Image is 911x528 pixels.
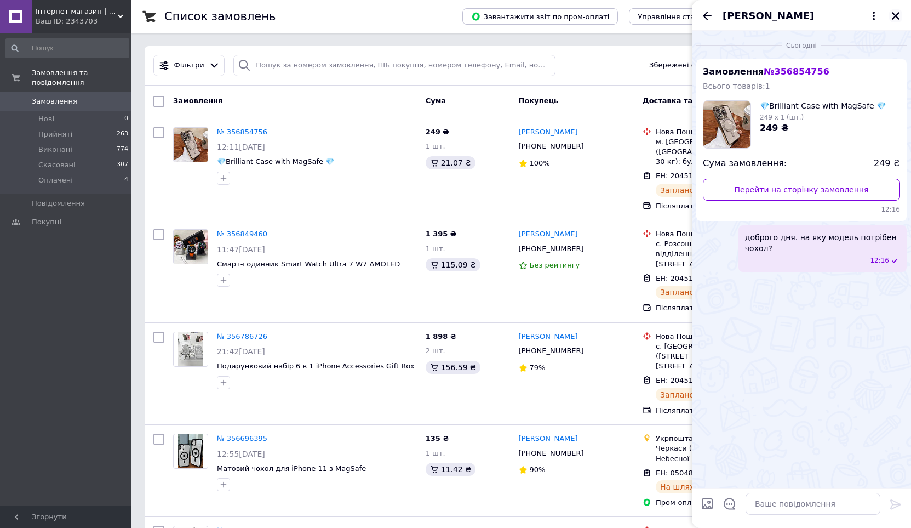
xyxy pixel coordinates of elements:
[638,13,721,21] span: Управління статусами
[217,464,366,473] a: Матовий чохол для iPhone 11 з MagSafe
[38,175,73,185] span: Оплачені
[656,229,783,239] div: Нова Пошта
[426,156,475,169] div: 21.07 ₴
[426,96,446,105] span: Cума
[703,82,770,90] span: Всього товарів: 1
[217,143,265,151] span: 12:11[DATE]
[696,39,907,50] div: 12.08.2025
[656,172,734,180] span: ЕН: 20451224965265
[656,406,783,416] div: Післяплата
[117,129,128,139] span: 263
[519,127,578,138] a: [PERSON_NAME]
[38,145,72,155] span: Виконані
[173,96,222,105] span: Замовлення
[124,114,128,124] span: 0
[217,362,414,370] a: Подарунковий набір 6 в 1 iPhone Accessories Gift Box
[656,286,718,299] div: Заплановано
[519,229,578,240] a: [PERSON_NAME]
[782,41,821,50] span: Сьогодні
[471,12,609,21] span: Завантажити звіт по пром-оплаті
[117,160,128,170] span: 307
[530,261,580,269] span: Без рейтингу
[426,245,445,253] span: 1 шт.
[519,434,578,444] a: [PERSON_NAME]
[656,376,734,384] span: ЕН: 20451224736592
[723,497,737,511] button: Відкрити шаблони відповідей
[517,344,586,358] div: [PHONE_NUMBER]
[530,159,550,167] span: 100%
[426,361,480,374] div: 156.59 ₴
[629,8,730,25] button: Управління статусами
[517,139,586,154] div: [PHONE_NUMBER]
[32,96,77,106] span: Замовлення
[870,256,889,265] span: 12:16 12.08.2025
[173,434,208,469] a: Фото товару
[426,463,475,476] div: 11.42 ₴
[760,100,886,111] span: 💎Brilliant Case with MagSafe 💎
[117,145,128,155] span: 774
[760,113,804,121] span: 249 x 1 (шт.)
[656,480,767,493] div: На шляху до одержувача
[174,230,208,264] img: Фото товару
[656,469,729,477] span: ЕН: 0504842005629
[530,465,546,474] span: 90%
[174,128,208,162] img: Фото товару
[217,230,267,238] a: № 356849460
[217,260,400,268] a: Смарт-годинник Smart Watch Ultra 7 W7 AMOLED
[656,388,718,401] div: Заплановано
[656,274,734,282] span: ЕН: 20451224890894
[217,332,267,340] a: № 356786726
[32,217,61,227] span: Покупці
[32,198,85,208] span: Повідомлення
[233,55,555,76] input: Пошук за номером замовлення, ПІБ покупця, номером телефону, Email, номером накладної
[703,205,900,214] span: 12:16 12.08.2025
[656,342,783,372] div: с. [GEOGRAPHIC_DATA] ([STREET_ADDRESS]: вул. [STREET_ADDRESS]
[656,303,783,313] div: Післяплата
[643,96,724,105] span: Доставка та оплата
[656,498,783,508] div: Пром-оплата
[703,157,787,170] span: Сума замовлення:
[38,129,72,139] span: Прийняті
[32,68,131,88] span: Замовлення та повідомлення
[656,137,783,167] div: м. [GEOGRAPHIC_DATA] ([GEOGRAPHIC_DATA].), №42 (до 30 кг): бульв. Європейський, 2а
[217,245,265,254] span: 11:47[DATE]
[656,444,783,463] div: Черкаси ([STREET_ADDRESS] Небесної Сотні, 5
[36,7,118,16] span: Інтернет магазин | TradeMade
[36,16,131,26] div: Ваш ID: 2343703
[5,38,129,58] input: Пошук
[656,239,783,269] div: с. Розсошенці, Мобільне відділення №3 (до 10 кг): вул. [STREET_ADDRESS]
[889,9,902,22] button: Закрити
[178,434,204,468] img: Фото товару
[174,60,204,71] span: Фільтри
[656,127,783,137] div: Нова Пошта
[649,60,724,71] span: Збережені фільтри:
[519,332,578,342] a: [PERSON_NAME]
[426,128,449,136] span: 249 ₴
[426,258,480,271] div: 115.09 ₴
[656,434,783,444] div: Укрпошта
[38,114,54,124] span: Нові
[656,332,783,342] div: Нова Пошта
[723,9,814,23] span: [PERSON_NAME]
[38,160,76,170] span: Скасовані
[517,242,586,256] div: [PHONE_NUMBER]
[124,175,128,185] span: 4
[703,101,750,148] img: 6673668017_w100_h100_brilliant-case-with.jpg
[517,446,586,461] div: [PHONE_NUMBER]
[530,364,546,372] span: 79%
[426,434,449,442] span: 135 ₴
[426,230,456,238] span: 1 395 ₴
[656,201,783,211] div: Післяплата
[703,179,900,201] a: Перейти на сторінку замовлення
[178,332,204,366] img: Фото товару
[426,332,456,340] span: 1 898 ₴
[217,128,267,136] a: № 356854756
[874,157,900,170] span: 249 ₴
[217,157,334,166] a: 💎Brilliant Case with MagSafe 💎
[462,8,618,25] button: Завантажити звіт по пром-оплаті
[173,332,208,367] a: Фото товару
